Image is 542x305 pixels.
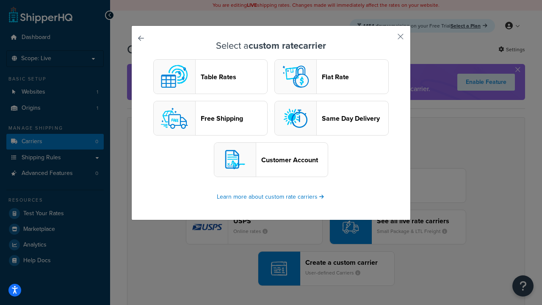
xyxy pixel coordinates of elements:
img: sameday logo [279,101,312,135]
header: Customer Account [261,156,328,164]
a: Learn more about custom rate carriers [217,192,325,201]
header: Flat Rate [322,73,388,81]
h3: Select a [153,41,389,51]
img: custom logo [158,60,191,94]
img: flat logo [279,60,312,94]
button: customerAccount logoCustomer Account [214,142,328,177]
header: Table Rates [201,73,267,81]
header: Same Day Delivery [322,114,388,122]
img: customerAccount logo [218,143,252,177]
button: free logoFree Shipping [153,101,268,136]
button: sameday logoSame Day Delivery [274,101,389,136]
img: free logo [158,101,191,135]
header: Free Shipping [201,114,267,122]
strong: custom rate carrier [249,39,326,53]
button: custom logoTable Rates [153,59,268,94]
button: flat logoFlat Rate [274,59,389,94]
